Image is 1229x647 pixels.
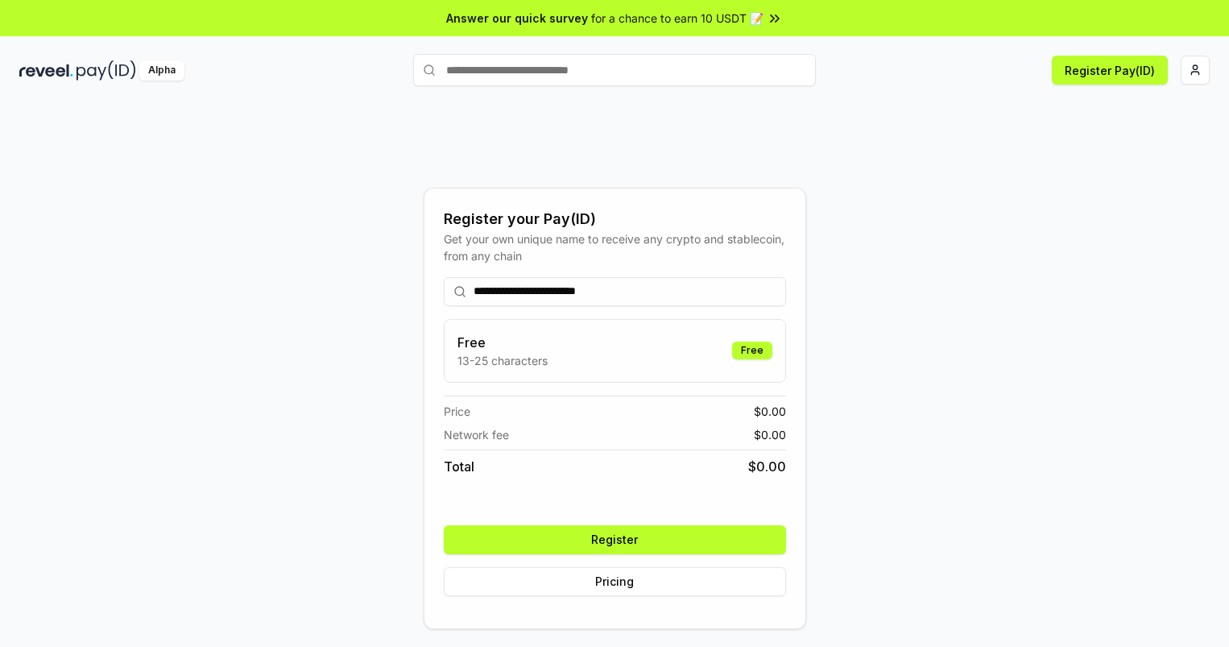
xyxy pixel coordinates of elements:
[77,60,136,81] img: pay_id
[457,352,548,369] p: 13-25 characters
[754,426,786,443] span: $ 0.00
[444,426,509,443] span: Network fee
[444,208,786,230] div: Register your Pay(ID)
[1052,56,1168,85] button: Register Pay(ID)
[444,403,470,420] span: Price
[444,230,786,264] div: Get your own unique name to receive any crypto and stablecoin, from any chain
[754,403,786,420] span: $ 0.00
[748,457,786,476] span: $ 0.00
[139,60,184,81] div: Alpha
[19,60,73,81] img: reveel_dark
[444,567,786,596] button: Pricing
[591,10,763,27] span: for a chance to earn 10 USDT 📝
[444,525,786,554] button: Register
[444,457,474,476] span: Total
[457,333,548,352] h3: Free
[732,342,772,359] div: Free
[446,10,588,27] span: Answer our quick survey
